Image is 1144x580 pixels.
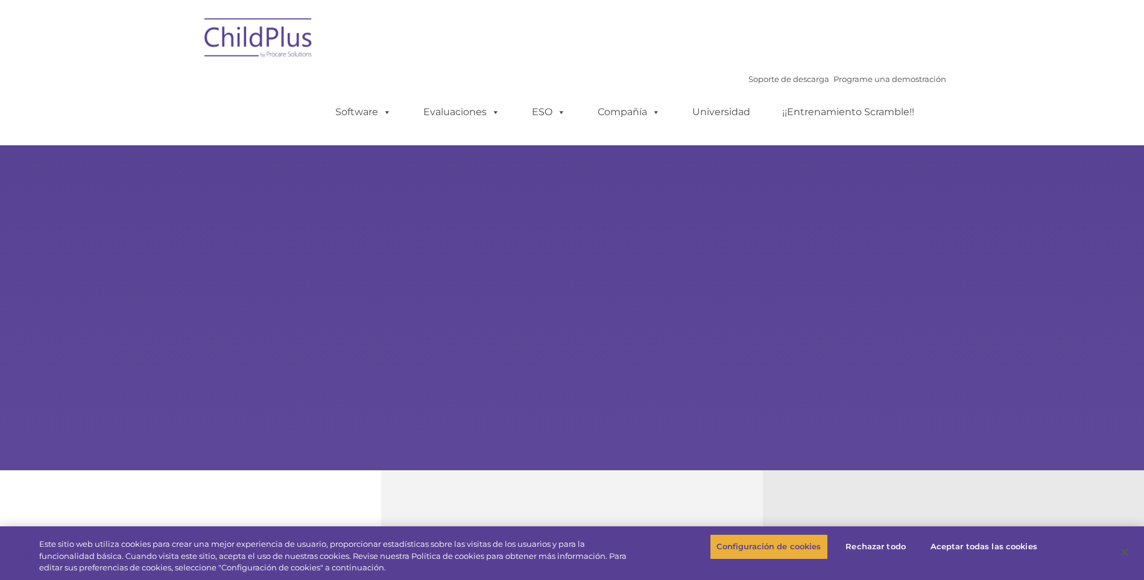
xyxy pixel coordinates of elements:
button: Configuración de cookies [710,534,827,560]
img: Soluciones ChildPlus by Procare [198,10,319,70]
a: Universidad [680,100,762,124]
button: Aceptar todas las cookies [924,534,1044,560]
a: ¡¡Entrenamiento Scramble!! [770,100,926,124]
button: Cerrar [1111,539,1138,566]
a: Programe una demostración [833,74,946,84]
span: Número de teléfono [168,129,236,138]
a: ESO [520,100,578,124]
div: Este sitio web utiliza cookies para crear una mejor experiencia de usuario, proporcionar estadíst... [39,538,629,574]
a: Compañía [586,100,672,124]
font: Software [335,106,378,118]
font: Compañía [598,106,647,118]
font: Evaluaciones [423,106,487,118]
button: Rechazar todo [838,534,914,560]
a: Software [323,100,403,124]
span: Apellido [168,80,195,89]
font: ESO [532,106,552,118]
font: | [748,74,946,84]
a: Evaluaciones [411,100,512,124]
a: Soporte de descarga [748,74,829,84]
